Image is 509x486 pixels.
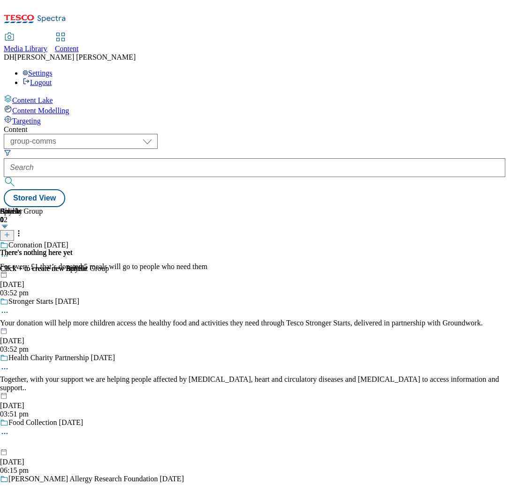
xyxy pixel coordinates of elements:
a: Media Library [4,33,47,53]
span: [PERSON_NAME] [PERSON_NAME] [15,53,136,61]
a: Content Modelling [4,105,505,115]
div: Food Collection [DATE] [8,418,83,427]
svg: Search Filters [4,149,11,156]
a: Content Lake [4,94,505,105]
span: Media Library [4,45,47,53]
button: Stored View [4,189,65,207]
div: Content [4,125,505,134]
span: Content Modelling [12,107,69,115]
a: Content [55,33,79,53]
div: Health Charity Partnership [DATE] [8,354,115,362]
input: Search [4,158,505,177]
span: Content Lake [12,96,53,104]
span: Content [55,45,79,53]
div: Stronger Starts [DATE] [8,297,79,306]
span: Targeting [12,117,41,125]
span: DH [4,53,15,61]
a: Targeting [4,115,505,125]
a: Settings [23,69,53,77]
a: Logout [23,78,52,86]
div: [PERSON_NAME] Allergy Research Foundation [DATE] [8,475,184,483]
